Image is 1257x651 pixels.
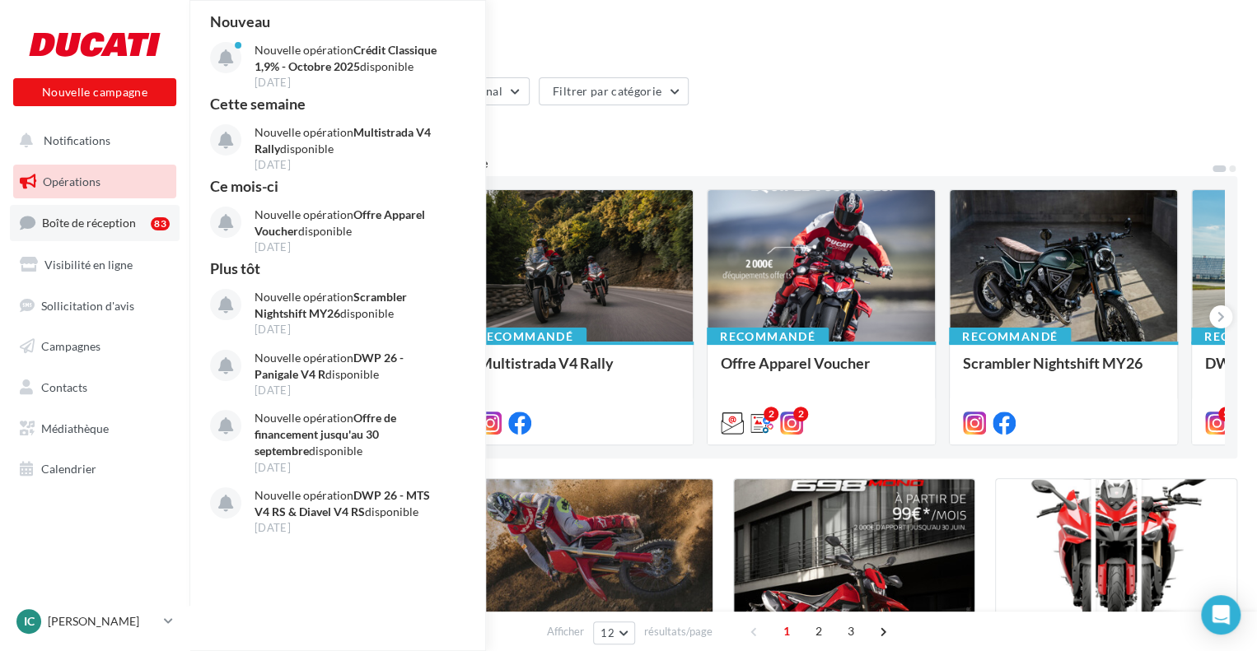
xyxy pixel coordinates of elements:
span: 2 [806,618,832,644]
span: Contacts [41,380,87,394]
span: Notifications [44,133,110,147]
a: Sollicitation d'avis [10,289,180,323]
div: 2 [764,407,778,421]
div: 83 [151,217,170,230]
div: 6 opérations recommandées par votre enseigne [209,156,1211,170]
button: Filtrer par catégorie [539,77,689,105]
span: 3 [838,618,864,644]
span: Médiathèque [41,421,109,435]
div: 5 [1218,407,1233,421]
div: Opérations marketing [209,26,1237,51]
a: Boîte de réception83 [10,205,180,240]
div: Recommandé [465,328,586,346]
span: Campagnes [41,339,100,353]
span: IC [24,613,35,630]
button: 12 [593,621,635,644]
span: Calendrier [41,462,96,476]
span: Afficher [547,624,584,639]
span: résultats/page [644,624,713,639]
a: Calendrier [10,452,180,486]
div: Offre Apparel Voucher [721,355,922,388]
a: Visibilité en ligne [10,248,180,282]
a: Médiathèque [10,412,180,446]
span: Visibilité en ligne [44,258,133,272]
span: Opérations [43,174,100,188]
span: Sollicitation d'avis [41,298,134,312]
span: Boîte de réception [42,216,136,230]
span: 12 [600,626,614,639]
div: 2 [793,407,808,421]
div: Open Intercom Messenger [1201,595,1241,635]
p: [PERSON_NAME] [48,613,157,630]
a: Contacts [10,370,180,405]
div: Multistrada V4 Rally [479,355,680,388]
div: Recommandé [949,328,1071,346]
div: Scrambler Nightshift MY26 [963,355,1164,388]
a: IC [PERSON_NAME] [13,606,176,637]
a: Opérations [10,165,180,199]
span: 1 [773,618,800,644]
button: Notifications [10,123,173,158]
a: Campagnes [10,329,180,364]
button: Nouvelle campagne [13,78,176,106]
div: Recommandé [707,328,829,346]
